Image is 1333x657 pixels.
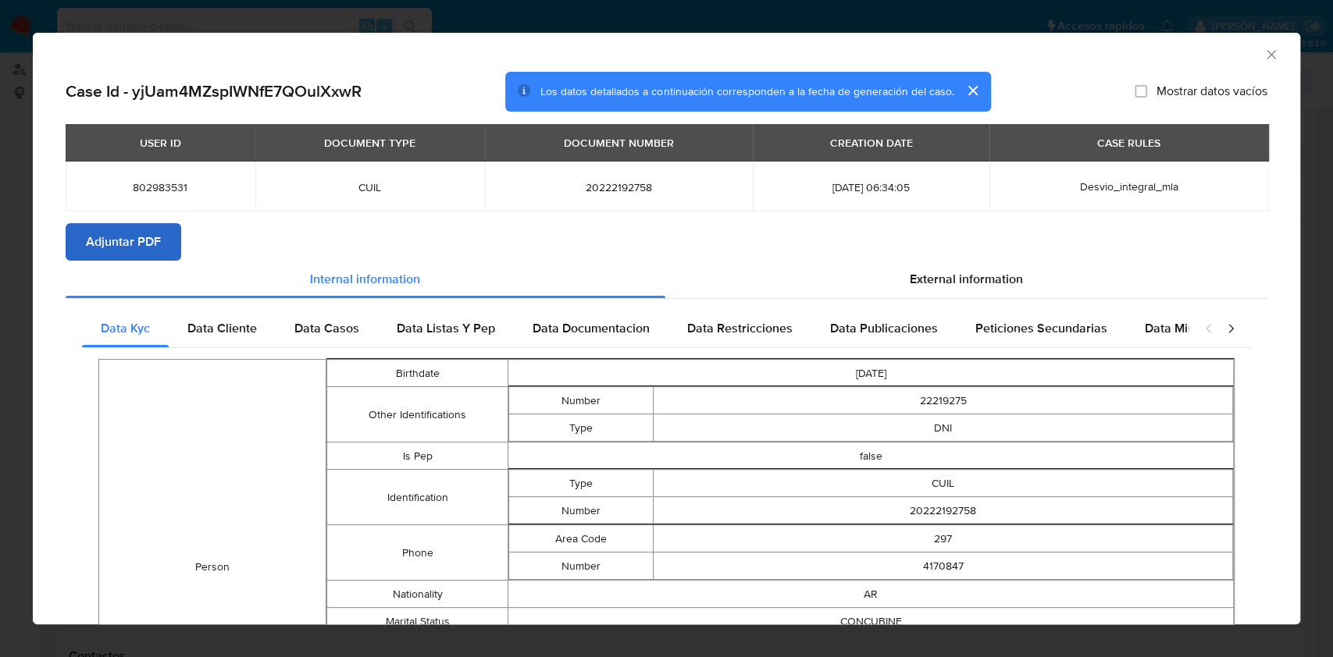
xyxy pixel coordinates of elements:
td: false [508,442,1234,470]
div: USER ID [130,130,191,156]
span: 802983531 [84,180,237,194]
td: Other Identifications [326,387,508,442]
td: 22219275 [654,387,1233,414]
td: Marital Status [326,608,508,635]
td: [DATE] [508,360,1234,387]
td: Nationality [326,581,508,608]
td: DNI [654,414,1233,442]
span: Data Minoridad [1145,319,1231,337]
td: Type [509,470,654,497]
td: CONCUBINE [508,608,1234,635]
span: External information [910,270,1023,288]
span: [DATE] 06:34:05 [772,180,970,194]
td: 297 [654,525,1233,552]
td: Type [509,414,654,442]
span: Peticiones Secundarias [975,319,1107,337]
div: DOCUMENT TYPE [315,130,425,156]
span: Data Cliente [187,319,257,337]
div: Detailed info [66,261,1267,298]
td: Area Code [509,525,654,552]
span: Data Publicaciones [830,319,938,337]
span: CUIL [274,180,466,194]
td: 20222192758 [654,497,1233,524]
td: Identification [326,470,508,525]
div: CREATION DATE [820,130,921,156]
span: Desvio_integral_mla [1080,179,1178,194]
button: Adjuntar PDF [66,223,181,261]
span: Data Casos [294,319,359,337]
span: Mostrar datos vacíos [1157,83,1267,99]
span: Los datos detallados a continuación corresponden a la fecha de generación del caso. [540,83,953,99]
span: Internal information [310,270,420,288]
td: CUIL [654,470,1233,497]
span: Data Kyc [101,319,150,337]
input: Mostrar datos vacíos [1135,85,1147,98]
h2: Case Id - yjUam4MZspIWNfE7QOulXxwR [66,81,362,101]
span: 20222192758 [504,180,734,194]
div: Detailed internal info [82,310,1189,347]
span: Adjuntar PDF [86,225,161,259]
span: Data Restricciones [687,319,793,337]
div: closure-recommendation-modal [33,33,1300,624]
td: Birthdate [326,360,508,387]
button: cerrar [953,72,991,109]
span: Data Documentacion [533,319,650,337]
td: Number [509,497,654,524]
button: Cerrar ventana [1263,47,1278,61]
td: AR [508,581,1234,608]
td: Number [509,387,654,414]
td: 4170847 [654,552,1233,580]
span: Data Listas Y Pep [397,319,495,337]
td: Phone [326,525,508,581]
td: Is Pep [326,442,508,470]
td: Number [509,552,654,580]
div: DOCUMENT NUMBER [554,130,683,156]
div: CASE RULES [1088,130,1170,156]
